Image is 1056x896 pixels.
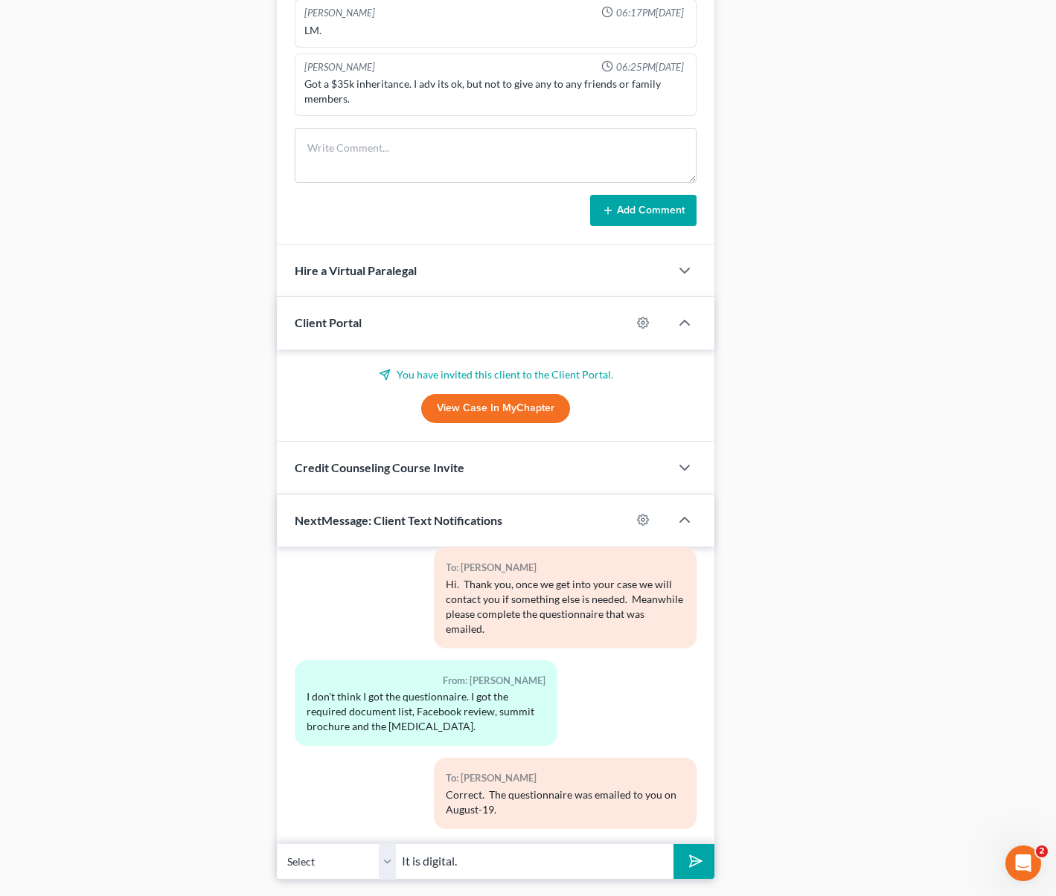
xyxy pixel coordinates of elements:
p: You have invited this client to the Client Portal. [295,367,697,382]
div: Correct. The questionnaire was emailed to you on August-19. [446,787,685,817]
div: LM. [304,23,688,38]
div: To: [PERSON_NAME] [446,559,685,576]
span: Hire a Virtual Paralegal [295,263,417,277]
div: Hi. Thank you, once we get into your case we will contact you if something else is needed. Meanwh... [446,577,685,636]
div: Got a $35k inheritance. I adv its ok, but not to give any to any friends or family members. [304,77,688,106]
div: From: [PERSON_NAME] [307,672,546,689]
span: Client Portal [295,315,362,329]
a: View Case in MyChapter [421,394,570,424]
span: 06:17PM[DATE] [616,6,684,20]
div: To: [PERSON_NAME] [446,770,685,787]
button: Add Comment [590,195,697,226]
span: Credit Counseling Course Invite [295,460,464,474]
div: [PERSON_NAME] [304,6,375,20]
input: Say something... [396,843,673,880]
div: [PERSON_NAME] [304,60,375,74]
div: I don't think I got the questionnaire. I got the required document list, Facebook review, summit ... [307,689,546,734]
span: 2 [1036,845,1048,857]
span: 06:25PM[DATE] [616,60,684,74]
iframe: Intercom live chat [1005,845,1041,881]
span: NextMessage: Client Text Notifications [295,513,502,527]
